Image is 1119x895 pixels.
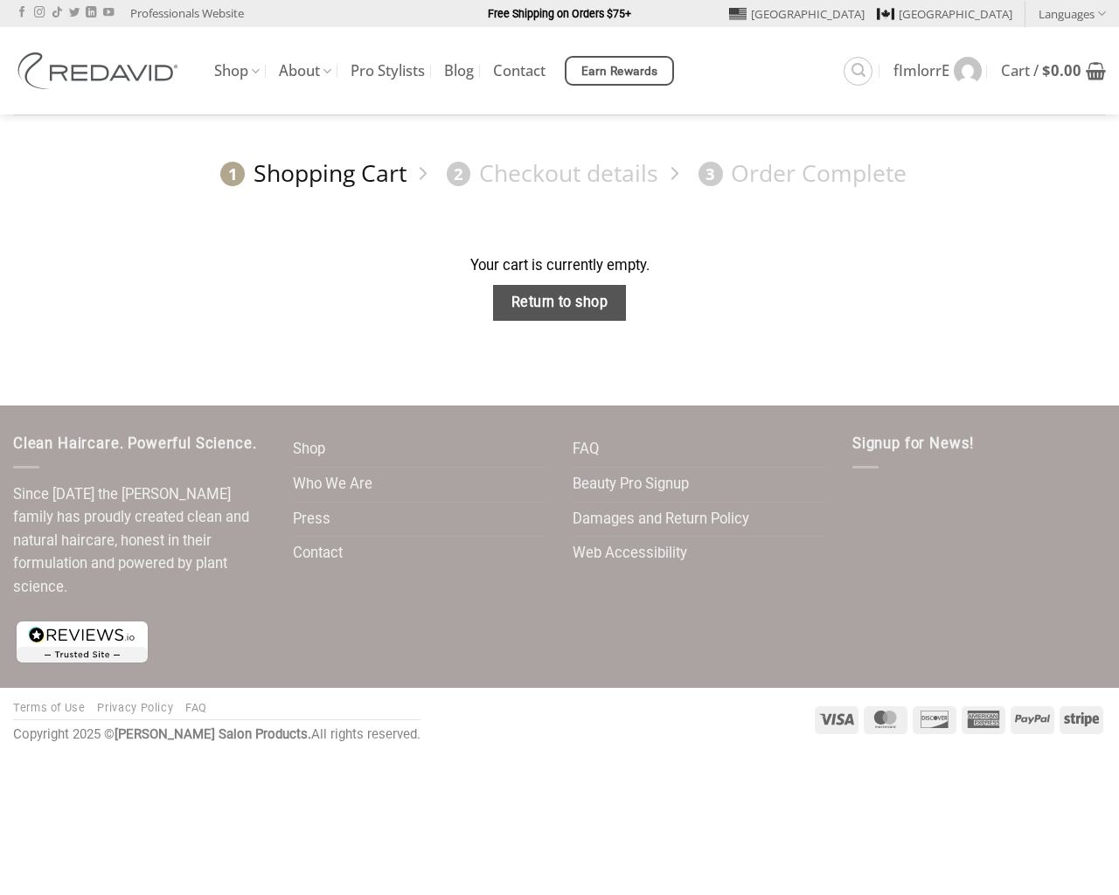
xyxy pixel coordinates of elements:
a: Web Accessibility [573,537,687,571]
a: Damages and Return Policy [573,503,749,537]
a: [GEOGRAPHIC_DATA] [877,1,1012,27]
img: REDAVID Salon Products | United States [13,52,188,89]
span: Earn Rewards [581,62,658,81]
a: Privacy Policy [97,701,173,714]
span: 2 [447,162,471,186]
a: Contact [493,55,546,87]
a: FAQ [185,701,207,714]
div: Copyright 2025 © All rights reserved. [13,725,420,746]
span: 1 [220,162,245,186]
a: Who We Are [293,468,372,502]
span: fImlorrE [893,64,949,78]
a: Pro Stylists [351,55,425,87]
a: Follow on Twitter [69,7,80,19]
a: Follow on Instagram [34,7,45,19]
a: FAQ [573,433,599,467]
span: Cart / [1001,64,1081,78]
a: Return to shop [493,285,626,321]
a: 2Checkout details [438,158,658,189]
a: Follow on LinkedIn [86,7,96,19]
strong: [PERSON_NAME] Salon Products. [115,726,311,742]
bdi: 0.00 [1042,60,1081,80]
span: $ [1042,60,1051,80]
nav: Checkout steps [13,145,1106,202]
a: Press [293,503,330,537]
a: Follow on TikTok [52,7,62,19]
img: reviews-trust-logo-1.png [13,618,151,666]
a: Terms of Use [13,701,86,714]
a: Shop [214,54,260,88]
a: Follow on Facebook [17,7,27,19]
a: fImlorrE [893,48,982,94]
a: Search [844,57,872,86]
a: 1Shopping Cart [212,158,407,189]
p: Since [DATE] the [PERSON_NAME] family has proudly created clean and natural haircare, honest in t... [13,483,267,600]
a: Earn Rewards [565,56,674,86]
a: Shop [293,433,325,467]
strong: Free Shipping on Orders $75+ [488,7,631,20]
a: [GEOGRAPHIC_DATA] [729,1,865,27]
div: Payment icons [812,704,1106,734]
a: About [279,54,331,88]
a: Blog [444,55,474,87]
span: Signup for News! [852,435,974,452]
a: Follow on YouTube [103,7,114,19]
div: Your cart is currently empty. [13,254,1106,278]
a: View cart [1001,52,1106,90]
a: Beauty Pro Signup [573,468,689,502]
span: Clean Haircare. Powerful Science. [13,435,256,452]
a: Contact [293,537,343,571]
a: Languages [1039,1,1106,26]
